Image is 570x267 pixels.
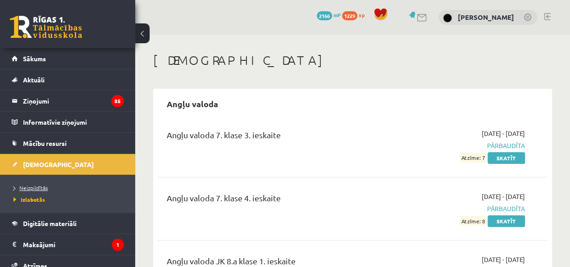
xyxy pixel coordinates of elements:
a: [DEMOGRAPHIC_DATA] [12,154,124,175]
span: Mācību resursi [23,139,67,147]
span: mP [333,11,341,18]
legend: Maksājumi [23,234,124,255]
a: 1229 xp [342,11,369,18]
div: Angļu valoda 7. klase 3. ieskaite [167,129,401,145]
legend: Ziņojumi [23,91,124,111]
span: Pārbaudīta [415,141,525,150]
h1: [DEMOGRAPHIC_DATA] [153,53,552,68]
span: [DATE] - [DATE] [482,192,525,201]
i: 85 [111,95,124,107]
span: Sākums [23,54,46,63]
span: Izlabotās [14,196,45,203]
span: 1229 [342,11,357,20]
a: Neizpildītās [14,184,126,192]
a: Aktuāli [12,69,124,90]
a: Ziņojumi85 [12,91,124,111]
span: Atzīme: 7 [460,153,486,163]
a: Skatīt [488,152,525,164]
a: Sākums [12,48,124,69]
span: Digitālie materiāli [23,219,77,227]
span: Atzīme: 8 [460,216,486,226]
a: Mācību resursi [12,133,124,154]
a: [PERSON_NAME] [458,13,514,22]
span: 2166 [317,11,332,20]
span: [DATE] - [DATE] [482,129,525,138]
span: Aktuāli [23,76,45,84]
span: [DEMOGRAPHIC_DATA] [23,160,94,168]
span: Pārbaudīta [415,204,525,213]
a: Maksājumi1 [12,234,124,255]
span: xp [359,11,365,18]
i: 1 [112,239,124,251]
span: [DATE] - [DATE] [482,255,525,264]
a: Digitālie materiāli [12,213,124,234]
a: Izlabotās [14,195,126,204]
a: Informatīvie ziņojumi [12,112,124,132]
a: 2166 mP [317,11,341,18]
a: Skatīt [488,215,525,227]
span: Neizpildītās [14,184,48,191]
a: Rīgas 1. Tālmācības vidusskola [10,16,82,38]
h2: Angļu valoda [158,93,227,114]
img: Gabriela Kozlova [443,14,452,23]
div: Angļu valoda 7. klase 4. ieskaite [167,192,401,208]
legend: Informatīvie ziņojumi [23,112,124,132]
